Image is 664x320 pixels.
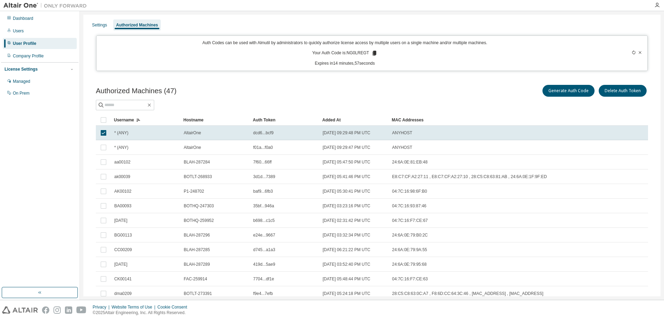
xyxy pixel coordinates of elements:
img: instagram.svg [53,306,61,314]
span: BG00113 [114,232,132,238]
button: Delete Auth Token [599,85,647,97]
span: d745...a1a3 [253,247,275,253]
span: [DATE] 09:29:48 PM UTC [323,130,370,136]
span: dcd6...bcf9 [253,130,274,136]
div: Username [114,114,178,126]
span: [DATE] 09:29:47 PM UTC [323,145,370,150]
span: 04:7C:16:F7:CE:63 [392,276,428,282]
span: aa00102 [114,159,131,165]
div: Hostname [183,114,247,126]
span: baf9...6fb3 [253,189,273,194]
span: [DATE] 05:47:50 PM UTC [323,159,370,165]
div: License Settings [5,66,38,72]
span: P1-248702 [184,189,204,194]
span: dma0209 [114,291,132,296]
span: BLAH-287296 [184,232,210,238]
span: f9e4...7efb [253,291,273,296]
span: ak00039 [114,174,130,179]
div: Cookie Consent [157,304,191,310]
span: AltairOne [184,130,201,136]
img: Altair One [3,2,90,9]
div: On Prem [13,90,30,96]
span: AK00102 [114,189,131,194]
span: BOTLT-273391 [184,291,212,296]
span: * (ANY) [114,145,128,150]
span: 24:6A:0E:79:9A:55 [392,247,427,253]
div: Privacy [93,304,111,310]
button: Generate Auth Code [542,85,595,97]
span: BOTHQ-259952 [184,218,214,223]
div: User Profile [13,41,36,46]
div: Auth Token [253,114,317,126]
span: 7704...df1e [253,276,274,282]
span: [DATE] [114,262,127,267]
span: [DATE] 02:31:42 PM UTC [323,218,370,223]
span: BOTHQ-247303 [184,203,214,209]
span: FAC-259914 [184,276,207,282]
div: Dashboard [13,16,33,21]
span: [DATE] 03:52:40 PM UTC [323,262,370,267]
span: CK00141 [114,276,132,282]
span: BOTLT-268933 [184,174,212,179]
img: linkedin.svg [65,306,72,314]
span: 419d...5ae9 [253,262,275,267]
span: E8:C7:CF:A2:27:11 , E8:C7:CF:A2:27:10 , 28:C5:C8:63:81:AB , 24:6A:0E:1F:9F:ED [392,174,547,179]
span: AltairOne [184,145,201,150]
span: CC00209 [114,247,132,253]
span: Authorized Machines (47) [96,87,176,95]
span: BA00093 [114,203,131,209]
p: © 2025 Altair Engineering, Inc. All Rights Reserved. [93,310,191,316]
span: [DATE] 06:21:22 PM UTC [323,247,370,253]
span: [DATE] 05:24:18 PM UTC [323,291,370,296]
span: 28:C5:C8:63:0C:A7 , F8:6D:CC:64:3C:46 , [MAC_ADDRESS] , [MAC_ADDRESS] [392,291,543,296]
span: [DATE] 03:23:16 PM UTC [323,203,370,209]
span: ANYHOST [392,145,412,150]
span: 04:7C:16:93:87:46 [392,203,426,209]
span: [DATE] 05:30:41 PM UTC [323,189,370,194]
span: BLAH-287289 [184,262,210,267]
div: Users [13,28,24,34]
img: altair_logo.svg [2,306,38,314]
span: [DATE] 03:32:34 PM UTC [323,232,370,238]
span: e24e...9667 [253,232,275,238]
div: Settings [92,22,107,28]
span: * (ANY) [114,130,128,136]
div: Website Terms of Use [111,304,157,310]
span: [DATE] 05:41:46 PM UTC [323,174,370,179]
span: 24:6A:0E:81:EB:48 [392,159,428,165]
span: BLAH-287284 [184,159,210,165]
span: [DATE] [114,218,127,223]
span: 35bf...946a [253,203,274,209]
span: 24:6A:0E:79:95:68 [392,262,426,267]
div: Company Profile [13,53,44,59]
div: Added At [322,114,386,126]
p: Auth Codes can be used with Almutil by administrators to quickly authorize license access by mult... [101,40,589,46]
span: 24:6A:0E:79:B0:2C [392,232,428,238]
span: 04:7C:16:98:6F:B0 [392,189,427,194]
span: 04:7C:16:F7:CE:67 [392,218,428,223]
span: ANYHOST [392,130,412,136]
span: BLAH-287285 [184,247,210,253]
img: facebook.svg [42,306,49,314]
div: MAC Addresses [392,114,572,126]
span: 7f60...66ff [253,159,272,165]
span: f01a...f0a0 [253,145,273,150]
img: youtube.svg [76,306,86,314]
span: 3d1d...7389 [253,174,275,179]
div: Managed [13,79,30,84]
p: Your Auth Code is: NG0LREGT [312,50,377,56]
p: Expires in 14 minutes, 57 seconds [101,61,589,66]
span: [DATE] 05:48:44 PM UTC [323,276,370,282]
span: b698...c1c5 [253,218,275,223]
div: Authorized Machines [116,22,158,28]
